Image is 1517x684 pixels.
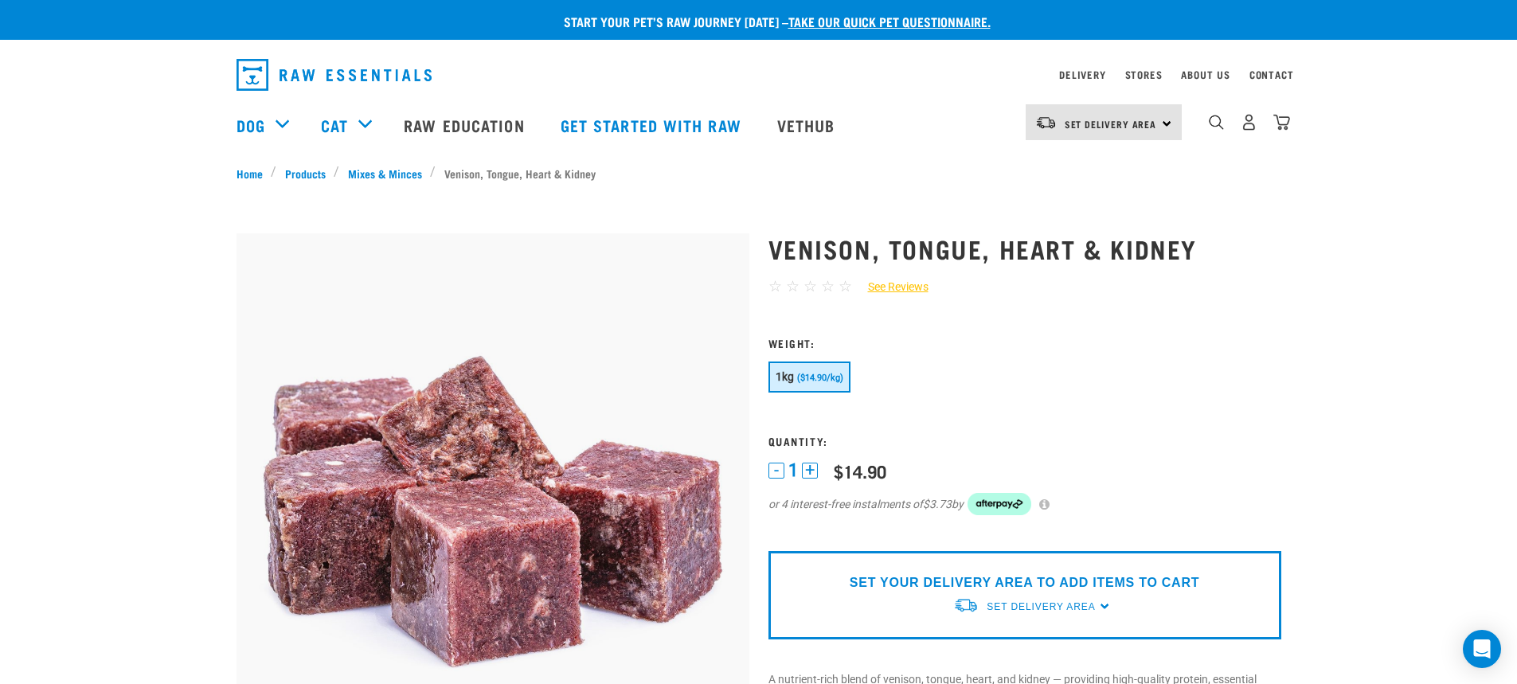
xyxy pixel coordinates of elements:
img: van-moving.png [953,597,979,614]
a: Mixes & Minces [339,165,430,182]
h3: Weight: [768,337,1281,349]
a: Cat [321,113,348,137]
button: 1kg ($14.90/kg) [768,362,850,393]
span: ($14.90/kg) [797,373,843,383]
img: home-icon@2x.png [1273,114,1290,131]
a: Delivery [1059,72,1105,77]
span: ☆ [839,277,852,295]
a: Stores [1125,72,1163,77]
span: ☆ [803,277,817,295]
span: 1kg [776,370,795,383]
button: + [802,463,818,479]
div: or 4 interest-free instalments of by [768,493,1281,515]
a: Vethub [761,93,855,157]
button: - [768,463,784,479]
nav: dropdown navigation [224,53,1294,97]
nav: breadcrumbs [237,165,1281,182]
p: SET YOUR DELIVERY AREA TO ADD ITEMS TO CART [850,573,1199,592]
a: take our quick pet questionnaire. [788,18,991,25]
span: $3.73 [923,496,952,513]
h3: Quantity: [768,435,1281,447]
span: Set Delivery Area [987,601,1095,612]
a: Raw Education [388,93,544,157]
a: Contact [1249,72,1294,77]
img: home-icon-1@2x.png [1209,115,1224,130]
img: Raw Essentials Logo [237,59,432,91]
img: Afterpay [968,493,1031,515]
span: ☆ [821,277,835,295]
span: ☆ [768,277,782,295]
a: Dog [237,113,265,137]
a: About Us [1181,72,1230,77]
span: 1 [788,462,798,479]
div: $14.90 [834,461,886,481]
span: ☆ [786,277,800,295]
div: Open Intercom Messenger [1463,630,1501,668]
span: Set Delivery Area [1065,121,1157,127]
a: Home [237,165,272,182]
a: See Reviews [852,279,929,295]
h1: Venison, Tongue, Heart & Kidney [768,234,1281,263]
img: van-moving.png [1035,115,1057,130]
a: Get started with Raw [545,93,761,157]
a: Products [276,165,334,182]
img: user.png [1241,114,1257,131]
